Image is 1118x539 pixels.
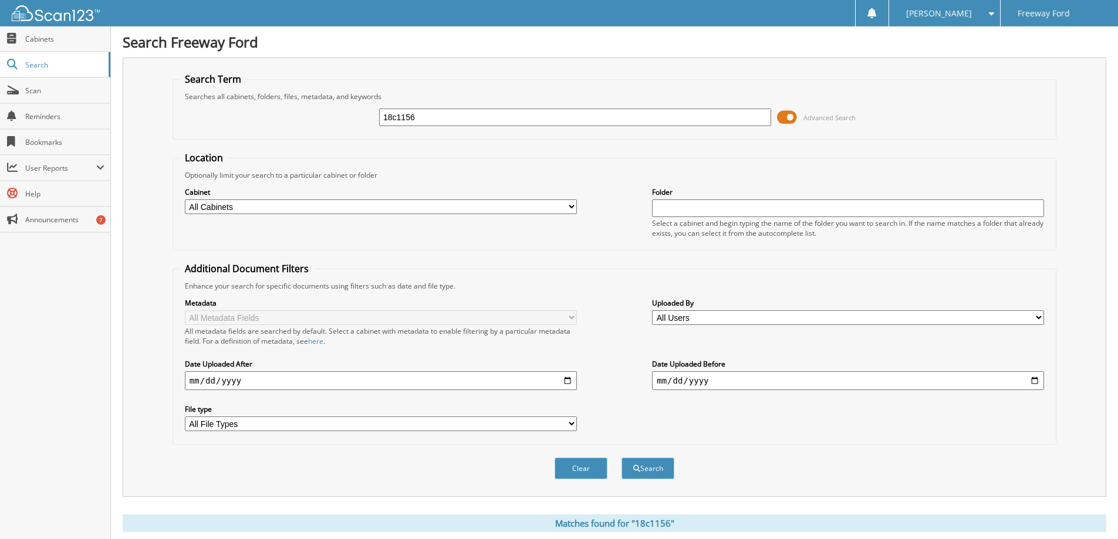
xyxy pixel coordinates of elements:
[25,34,104,44] span: Cabinets
[179,91,1050,101] div: Searches all cabinets, folders, files, metadata, and keywords
[179,73,247,86] legend: Search Term
[185,359,577,369] label: Date Uploaded After
[185,187,577,197] label: Cabinet
[185,404,577,414] label: File type
[652,187,1044,197] label: Folder
[12,5,100,21] img: scan123-logo-white.svg
[25,86,104,96] span: Scan
[555,457,607,479] button: Clear
[185,298,577,308] label: Metadata
[185,326,577,346] div: All metadata fields are searched by default. Select a cabinet with metadata to enable filtering b...
[96,215,106,225] div: 7
[906,10,972,17] span: [PERSON_NAME]
[25,189,104,199] span: Help
[123,32,1106,52] h1: Search Freeway Ford
[652,371,1044,390] input: end
[652,218,1044,238] div: Select a cabinet and begin typing the name of the folder you want to search in. If the name match...
[179,151,229,164] legend: Location
[622,457,674,479] button: Search
[25,111,104,121] span: Reminders
[179,170,1050,180] div: Optionally limit your search to a particular cabinet or folder
[25,60,103,70] span: Search
[803,113,856,122] span: Advanced Search
[25,137,104,147] span: Bookmarks
[1018,10,1070,17] span: Freeway Ford
[123,514,1106,532] div: Matches found for "18c1156"
[25,215,104,225] span: Announcements
[25,163,96,173] span: User Reports
[179,262,315,275] legend: Additional Document Filters
[652,298,1044,308] label: Uploaded By
[652,359,1044,369] label: Date Uploaded Before
[179,281,1050,291] div: Enhance your search for specific documents using filters such as date and file type.
[185,371,577,390] input: start
[308,336,323,346] a: here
